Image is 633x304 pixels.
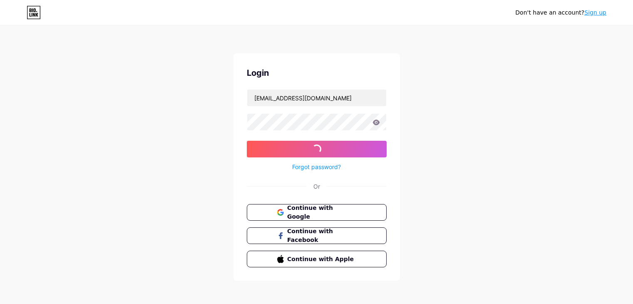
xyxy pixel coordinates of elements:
[247,67,387,79] div: Login
[287,204,356,221] span: Continue with Google
[292,162,341,171] a: Forgot password?
[287,255,356,264] span: Continue with Apple
[584,9,606,16] a: Sign up
[313,182,320,191] div: Or
[247,204,387,221] button: Continue with Google
[247,251,387,267] button: Continue with Apple
[247,90,386,106] input: Username
[247,227,387,244] button: Continue with Facebook
[287,227,356,244] span: Continue with Facebook
[515,8,606,17] div: Don't have an account?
